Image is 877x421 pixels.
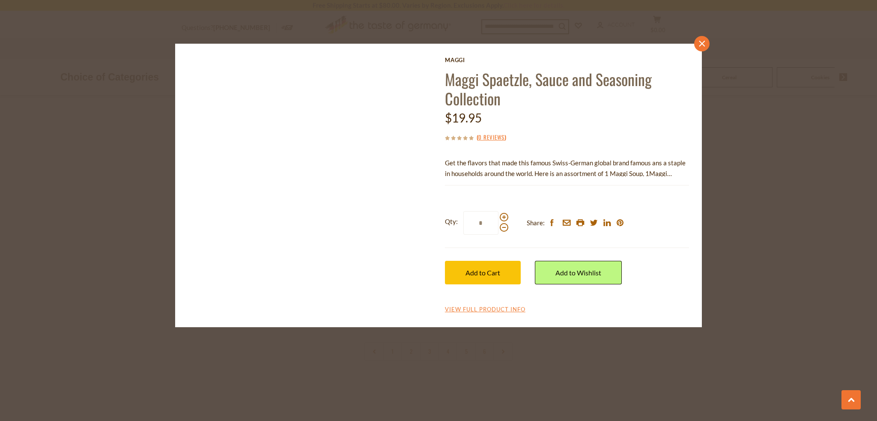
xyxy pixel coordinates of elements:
[445,57,689,63] a: Maggi
[445,216,458,227] strong: Qty:
[445,158,689,179] p: Get the flavors that made this famous Swiss-German global brand famous ans a staple in households...
[527,218,545,228] span: Share:
[445,110,482,125] span: $19.95
[445,306,525,314] a: View Full Product Info
[463,211,498,235] input: Qty:
[477,133,506,141] span: ( )
[445,68,652,110] a: Maggi Spaetzle, Sauce and Seasoning Collection
[478,133,504,142] a: 0 Reviews
[465,269,500,277] span: Add to Cart
[535,261,622,284] a: Add to Wishlist
[445,261,521,284] button: Add to Cart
